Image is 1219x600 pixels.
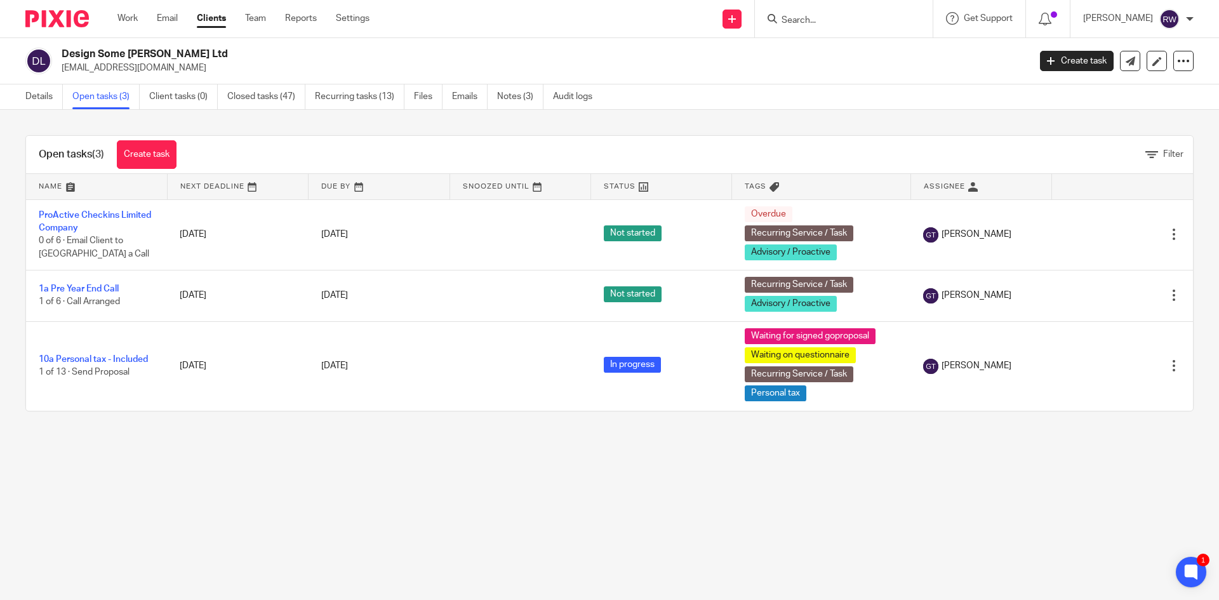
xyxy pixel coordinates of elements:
span: In progress [604,357,661,373]
span: [PERSON_NAME] [942,228,1011,241]
span: Snoozed Until [463,183,530,190]
a: Files [414,84,443,109]
div: 1 [1197,554,1209,566]
a: Team [245,12,266,25]
span: Waiting on questionnaire [745,347,856,363]
a: Create task [117,140,177,169]
img: svg%3E [923,359,938,374]
span: (3) [92,149,104,159]
span: 1 of 13 · Send Proposal [39,368,130,377]
span: Recurring Service / Task [745,366,853,382]
a: Open tasks (3) [72,84,140,109]
span: Personal tax [745,385,806,401]
td: [DATE] [167,270,308,321]
h2: Design Some [PERSON_NAME] Ltd [62,48,829,61]
a: Details [25,84,63,109]
a: Settings [336,12,370,25]
a: Recurring tasks (13) [315,84,404,109]
a: Email [157,12,178,25]
span: Overdue [745,206,792,222]
span: 1 of 6 · Call Arranged [39,298,120,307]
span: [PERSON_NAME] [942,289,1011,302]
input: Search [780,15,895,27]
h1: Open tasks [39,148,104,161]
p: [EMAIL_ADDRESS][DOMAIN_NAME] [62,62,1021,74]
td: [DATE] [167,321,308,411]
a: Notes (3) [497,84,543,109]
img: Pixie [25,10,89,27]
a: Closed tasks (47) [227,84,305,109]
a: Work [117,12,138,25]
td: [DATE] [167,199,308,270]
span: [DATE] [321,361,348,370]
a: Create task [1040,51,1114,71]
a: 1a Pre Year End Call [39,284,119,293]
span: Filter [1163,150,1183,159]
span: Tags [745,183,766,190]
a: Client tasks (0) [149,84,218,109]
span: 0 of 6 · Email Client to [GEOGRAPHIC_DATA] a Call [39,237,149,259]
a: ProActive Checkins Limited Company [39,211,151,232]
span: Get Support [964,14,1013,23]
span: Advisory / Proactive [745,244,837,260]
img: svg%3E [1159,9,1180,29]
span: Not started [604,225,662,241]
img: svg%3E [923,227,938,243]
span: Status [604,183,636,190]
span: Recurring Service / Task [745,277,853,293]
img: svg%3E [25,48,52,74]
a: 10a Personal tax - Included [39,355,148,364]
img: svg%3E [923,288,938,303]
span: Advisory / Proactive [745,296,837,312]
a: Clients [197,12,226,25]
a: Reports [285,12,317,25]
span: [PERSON_NAME] [942,359,1011,372]
span: Waiting for signed goproposal [745,328,876,344]
p: [PERSON_NAME] [1083,12,1153,25]
span: [DATE] [321,230,348,239]
span: Not started [604,286,662,302]
a: Emails [452,84,488,109]
a: Audit logs [553,84,602,109]
span: Recurring Service / Task [745,225,853,241]
span: [DATE] [321,291,348,300]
